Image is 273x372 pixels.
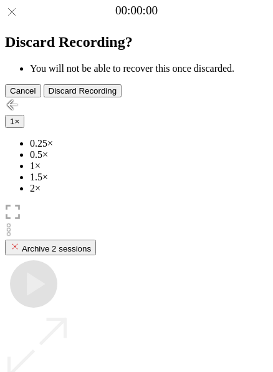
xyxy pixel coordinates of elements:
button: Discard Recording [44,84,122,97]
li: 1.5× [30,172,268,183]
button: Cancel [5,84,41,97]
li: You will not be able to recover this once discarded. [30,63,268,74]
span: 1 [10,117,14,126]
a: 00:00:00 [115,4,158,17]
div: Archive 2 sessions [10,242,91,253]
button: Archive 2 sessions [5,240,96,255]
button: 1× [5,115,24,128]
li: 0.25× [30,138,268,149]
li: 2× [30,183,268,194]
h2: Discard Recording? [5,34,268,51]
li: 0.5× [30,149,268,160]
li: 1× [30,160,268,172]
